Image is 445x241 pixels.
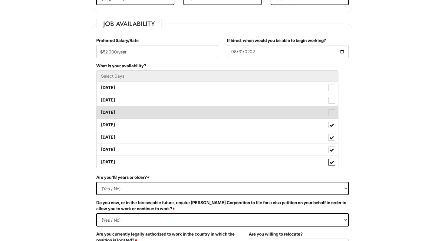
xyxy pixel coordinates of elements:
[96,45,218,58] input: Preferred Salary/Rate
[96,200,349,212] label: Do you now, or in the foreseeable future, require [PERSON_NAME] Corporation to file for a visa pe...
[96,19,162,28] legend: Job Availability
[96,37,139,43] label: Preferred Salary/Rate
[97,131,338,143] label: [DATE]
[97,106,338,118] label: [DATE]
[101,74,334,78] h5: Select Days
[97,82,338,94] label: [DATE]
[97,156,338,168] label: [DATE]
[249,231,303,237] label: Are you willing to relocate?
[97,94,338,106] label: [DATE]
[97,119,338,131] label: [DATE]
[96,63,146,69] label: What is your availability?
[227,37,326,43] label: If hired, when would you be able to begin working?
[96,182,349,195] select: (Yes / No)
[96,174,150,180] label: Are you 18 years or older?
[96,213,349,227] select: (Yes / No)
[97,143,338,156] label: [DATE]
